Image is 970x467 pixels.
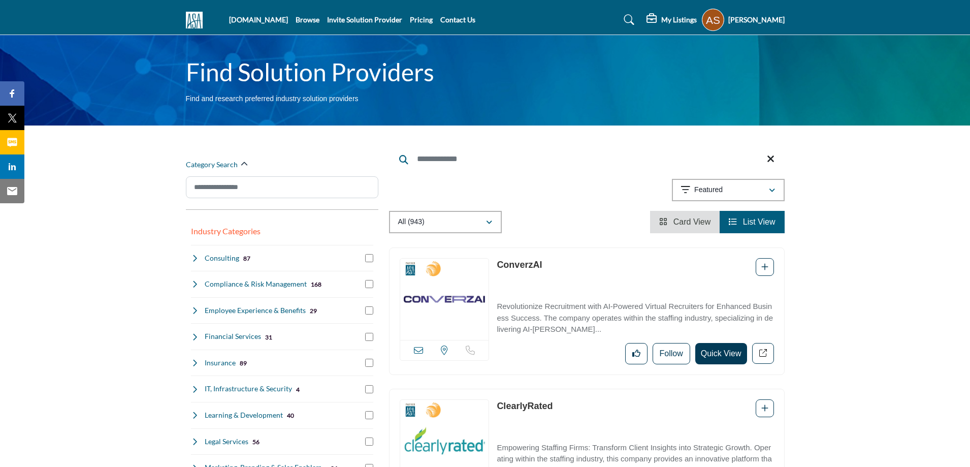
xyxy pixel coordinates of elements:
[243,255,250,262] b: 87
[265,334,272,341] b: 31
[403,228,418,309] img: Corporate Partners Badge Icon
[694,185,723,195] p: Featured
[205,358,236,368] h4: Insurance: Specialized insurance coverage including professional liability and workers' compensat...
[389,211,502,233] button: All (943)
[695,343,747,364] button: Quick View
[729,217,775,226] a: View List
[365,254,373,262] input: Select Consulting checkbox
[186,12,208,28] img: Site Logo
[365,280,373,288] input: Select Compliance & Risk Management checkbox
[205,253,239,263] h4: Consulting: Strategic advisory services to help staffing firms optimize operations and grow their...
[410,15,433,24] a: Pricing
[252,439,260,446] b: 56
[240,360,247,367] b: 89
[310,306,317,315] div: 29 Results For Employee Experience & Benefits
[497,301,773,335] p: Revolutionize Recruitment with AI-Powered Virtual Recruiters for Enhanced Business Success. The c...
[403,369,418,451] img: Corporate Partners Badge Icon
[426,369,441,451] img: 2025 Staffing World Exhibitors Badge Icon
[296,386,300,393] b: 4
[650,211,720,233] li: Card View
[186,56,434,88] h1: Find Solution Providers
[661,15,697,24] h5: My Listings
[426,228,441,309] img: 2025 Staffing World Exhibitors Badge Icon
[327,15,402,24] a: Invite Solution Provider
[243,254,250,263] div: 87 Results For Consulting
[673,217,711,226] span: Card View
[646,14,697,26] div: My Listings
[672,179,785,201] button: Featured
[296,15,319,24] a: Browse
[265,332,272,341] div: 31 Results For Financial Services
[311,279,321,289] div: 168 Results For Compliance & Risk Management
[287,411,294,420] div: 40 Results For Learning & Development
[365,306,373,315] input: Select Employee Experience & Benefits checkbox
[497,401,553,411] a: ClearlyRated
[720,211,784,233] li: List View
[205,384,292,394] h4: IT, Infrastructure & Security: Technology infrastructure, cybersecurity, and IT support services ...
[365,385,373,393] input: Select IT, Infrastructure & Security checkbox
[310,307,317,315] b: 29
[365,438,373,446] input: Select Legal Services checkbox
[653,343,690,364] button: Follow
[186,94,359,104] p: Find and research preferred industry solution providers
[659,217,710,226] a: View Card
[497,258,542,292] p: ConverzAI
[614,12,641,28] a: Search
[191,225,261,237] button: Industry Categories
[365,411,373,419] input: Select Learning & Development checkbox
[205,410,283,420] h4: Learning & Development: Training programs and educational resources to enhance staffing professio...
[229,15,288,24] a: [DOMAIN_NAME]
[205,305,306,316] h4: Employee Experience & Benefits: Solutions for enhancing workplace culture, employee satisfaction,...
[440,15,475,24] a: Contact Us
[761,263,768,271] a: Add To List
[761,404,768,413] a: Add To List
[400,259,489,340] img: ConverzAI
[240,358,247,367] div: 89 Results For Insurance
[389,147,785,171] input: Search
[186,176,378,198] input: Search Category
[398,217,425,227] p: All (943)
[311,281,321,288] b: 168
[186,160,238,170] h2: Category Search
[205,279,307,289] h4: Compliance & Risk Management: Services to ensure staffing companies meet regulatory requirements ...
[287,412,294,419] b: 40
[702,9,724,31] button: Show hide supplier dropdown
[205,437,248,447] h4: Legal Services: Employment law expertise and legal counsel focused on staffing industry regulations.
[743,217,775,226] span: List View
[205,331,261,341] h4: Financial Services: Banking, accounting, and financial planning services tailored for staffing co...
[728,15,785,25] h5: [PERSON_NAME]
[252,437,260,446] div: 56 Results For Legal Services
[497,295,773,335] a: Revolutionize Recruitment with AI-Powered Virtual Recruiters for Enhanced Business Success. The c...
[497,260,542,270] a: ConverzAI
[296,385,300,394] div: 4 Results For IT, Infrastructure & Security
[752,343,774,364] a: Redirect to listing
[365,359,373,367] input: Select Insurance checkbox
[365,333,373,341] input: Select Financial Services checkbox
[497,399,553,433] p: ClearlyRated
[625,343,648,364] button: Like listing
